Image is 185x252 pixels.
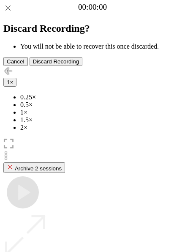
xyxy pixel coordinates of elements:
button: Discard Recording [30,57,83,66]
button: Cancel [3,57,28,66]
li: You will not be able to recover this once discarded. [20,43,182,50]
div: Archive 2 sessions [7,164,62,172]
li: 1.5× [20,116,182,124]
button: 1× [3,78,16,87]
h2: Discard Recording? [3,23,182,34]
li: 1× [20,109,182,116]
a: 00:00:00 [78,3,107,12]
li: 0.25× [20,93,182,101]
li: 2× [20,124,182,131]
span: 1 [7,79,10,85]
li: 0.5× [20,101,182,109]
button: Archive 2 sessions [3,162,65,173]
